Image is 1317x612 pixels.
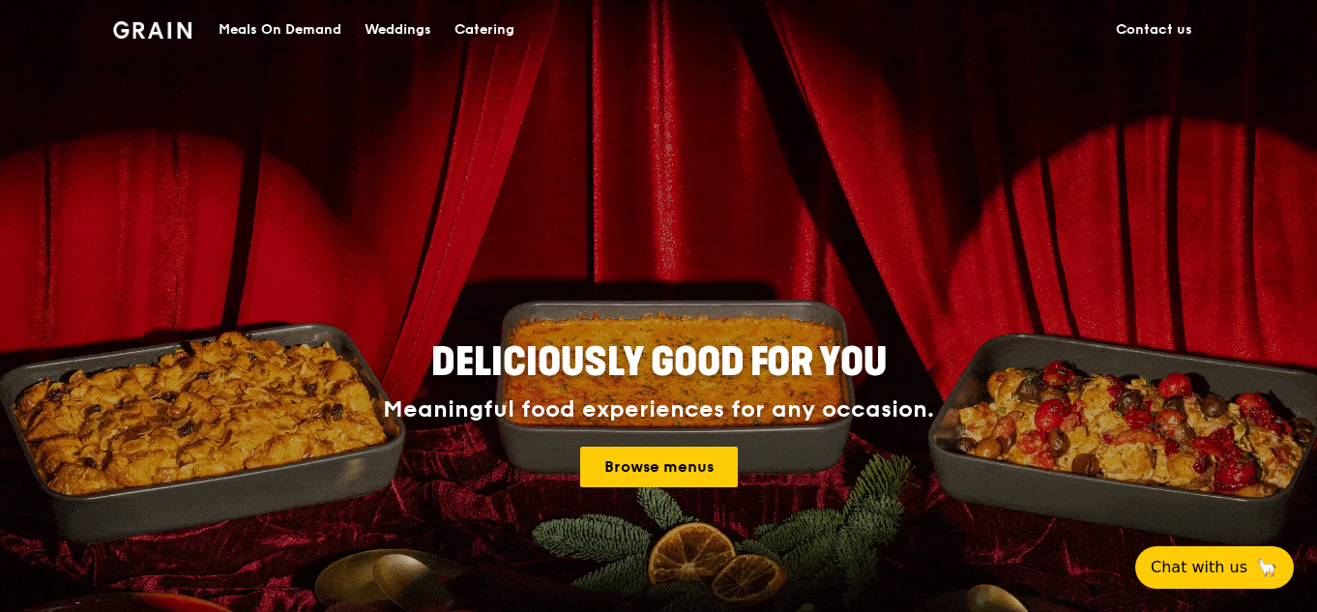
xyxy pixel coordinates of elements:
[454,1,514,59] div: Catering
[353,1,443,59] a: Weddings
[365,1,431,59] div: Weddings
[443,1,526,59] a: Catering
[1151,556,1247,579] span: Chat with us
[113,21,191,39] img: Grain
[431,339,887,386] span: Deliciously good for you
[1135,546,1294,589] button: Chat with us🦙
[1104,1,1204,59] a: Contact us
[219,1,341,59] div: Meals On Demand
[1255,556,1278,579] span: 🦙
[580,447,738,487] a: Browse menus
[310,396,1007,423] div: Meaningful food experiences for any occasion.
